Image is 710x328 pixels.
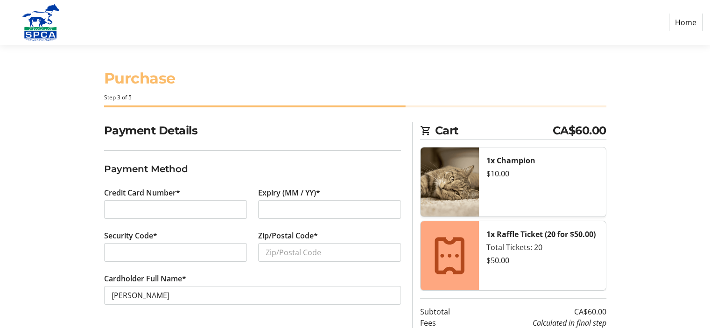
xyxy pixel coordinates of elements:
label: Credit Card Number* [104,187,180,198]
iframe: Secure expiration date input frame [266,204,394,215]
span: Cart [435,122,553,139]
div: $10.00 [486,168,598,179]
td: Subtotal [420,306,474,317]
label: Security Code* [104,230,157,241]
a: Home [669,14,703,31]
iframe: Secure card number input frame [112,204,239,215]
div: $50.00 [486,255,598,266]
strong: 1x Champion [486,155,535,166]
td: CA$60.00 [474,306,606,317]
h2: Payment Details [104,122,401,139]
span: CA$60.00 [553,122,606,139]
label: Cardholder Full Name* [104,273,186,284]
img: Champion [421,147,479,216]
input: Card Holder Name [104,286,401,305]
strong: 1x Raffle Ticket (20 for $50.00) [486,229,596,239]
input: Zip/Postal Code [258,243,401,262]
div: Step 3 of 5 [104,93,606,102]
label: Expiry (MM / YY)* [258,187,320,198]
img: Alberta SPCA's Logo [7,4,74,41]
h3: Payment Method [104,162,401,176]
iframe: Secure CVC input frame [112,247,239,258]
label: Zip/Postal Code* [258,230,318,241]
div: Total Tickets: 20 [486,242,598,253]
h1: Purchase [104,67,606,90]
